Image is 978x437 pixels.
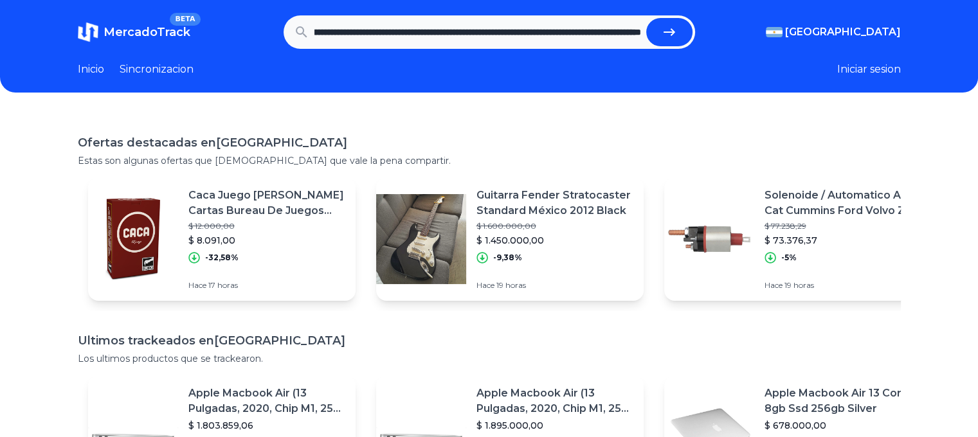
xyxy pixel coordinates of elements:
button: [GEOGRAPHIC_DATA] [766,24,901,40]
p: Caca Juego [PERSON_NAME] Cartas Bureau De Juegos Original Buro [188,188,345,219]
p: -9,38% [493,253,522,263]
p: $ 1.450.000,00 [476,234,633,247]
span: BETA [170,13,200,26]
p: Estas son algunas ofertas que [DEMOGRAPHIC_DATA] que vale la pena compartir. [78,154,901,167]
p: $ 73.376,37 [765,234,921,247]
h1: Ultimos trackeados en [GEOGRAPHIC_DATA] [78,332,901,350]
img: Featured image [376,194,466,284]
h1: Ofertas destacadas en [GEOGRAPHIC_DATA] [78,134,901,152]
a: MercadoTrackBETA [78,22,190,42]
p: Apple Macbook Air 13 Core I5 8gb Ssd 256gb Silver [765,386,921,416]
img: MercadoTrack [78,22,98,42]
p: $ 8.091,00 [188,234,345,247]
p: Solenoide / Automatico Allis Cat Cummins Ford Volvo Zm 486 [765,188,921,219]
a: Inicio [78,62,104,77]
p: Los ultimos productos que se trackearon. [78,352,901,365]
p: $ 1.600.000,00 [476,221,633,231]
p: Hace 19 horas [476,280,633,290]
p: Apple Macbook Air (13 Pulgadas, 2020, Chip M1, 256 Gb De Ssd, 8 Gb De Ram) - Plata [188,386,345,416]
a: Sincronizacion [120,62,194,77]
p: $ 12.000,00 [188,221,345,231]
p: Guitarra Fender Stratocaster Standard México 2012 Black [476,188,633,219]
img: Featured image [88,194,178,284]
p: -32,58% [205,253,239,263]
p: $ 77.238,29 [765,221,921,231]
p: -5% [781,253,797,263]
img: Argentina [766,27,783,37]
button: Iniciar sesion [837,62,901,77]
a: Featured imageSolenoide / Automatico Allis Cat Cummins Ford Volvo Zm 486$ 77.238,29$ 73.376,37-5%... [664,177,932,301]
a: Featured imageGuitarra Fender Stratocaster Standard México 2012 Black$ 1.600.000,00$ 1.450.000,00... [376,177,644,301]
img: Featured image [664,194,754,284]
p: $ 1.803.859,06 [188,419,345,432]
p: $ 678.000,00 [765,419,921,432]
p: Hace 17 horas [188,280,345,290]
span: [GEOGRAPHIC_DATA] [785,24,901,40]
p: Hace 19 horas [765,280,921,290]
p: Apple Macbook Air (13 Pulgadas, 2020, Chip M1, 256 Gb De Ssd, 8 Gb De Ram) - Plata [476,386,633,416]
p: $ 1.895.000,00 [476,419,633,432]
a: Featured imageCaca Juego [PERSON_NAME] Cartas Bureau De Juegos Original Buro$ 12.000,00$ 8.091,00... [88,177,356,301]
span: MercadoTrack [104,25,190,39]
